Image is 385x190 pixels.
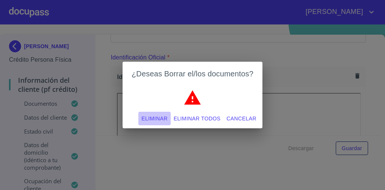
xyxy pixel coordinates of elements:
[141,114,167,123] span: Eliminar
[132,68,253,80] h2: ¿Deseas Borrar el/los documentos?
[224,112,259,126] button: Cancelar
[171,112,224,126] button: Eliminar todos
[227,114,256,123] span: Cancelar
[138,112,170,126] button: Eliminar
[174,114,221,123] span: Eliminar todos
